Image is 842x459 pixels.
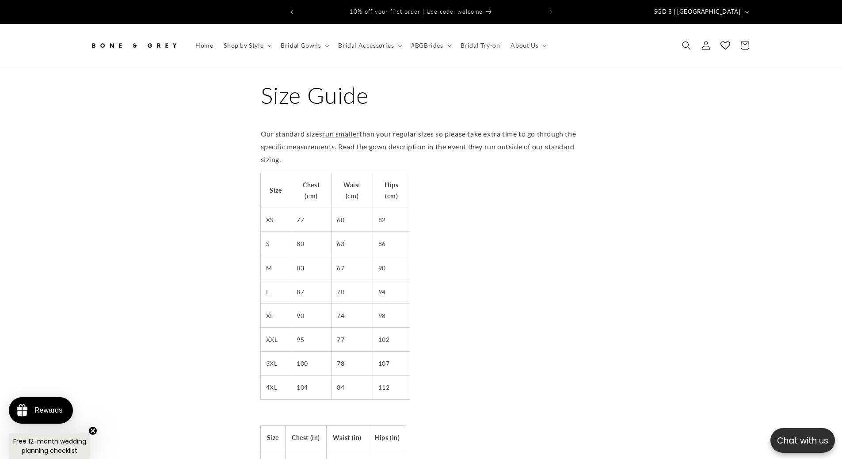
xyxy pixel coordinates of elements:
td: 112 [373,376,410,399]
td: 86 [373,232,410,256]
summary: #BGBrides [406,36,455,55]
td: L [261,280,291,303]
td: 90 [373,256,410,280]
button: Previous announcement [282,4,301,20]
td: 67 [331,256,373,280]
td: XXL [261,328,291,352]
td: 70 [331,280,373,303]
td: 82 [373,208,410,232]
td: 100 [291,352,331,376]
th: Size [261,426,286,450]
p: Our standard sizes than your regular sizes so please take extra time to go through the specific m... [261,128,582,166]
td: 3XL [261,352,291,376]
button: Close teaser [88,426,97,435]
button: Open chatbox [770,428,835,453]
div: Free 12-month wedding planning checklistClose teaser [9,433,90,459]
th: Size [261,173,291,208]
td: 107 [373,352,410,376]
td: 83 [291,256,331,280]
td: 102 [373,328,410,352]
th: Hips (cm) [373,173,410,208]
td: S [261,232,291,256]
a: Bridal Try-on [455,36,506,55]
img: Bone and Grey Bridal [90,36,178,55]
button: Next announcement [541,4,560,20]
th: Hips (in) [368,426,406,450]
td: 80 [291,232,331,256]
summary: Shop by Style [218,36,275,55]
td: 60 [331,208,373,232]
h1: Size Guide [261,80,582,110]
div: Rewards [34,406,62,414]
td: 84 [331,376,373,399]
td: 77 [291,208,331,232]
td: M [261,256,291,280]
td: 98 [373,303,410,327]
td: 94 [373,280,410,303]
span: Free 12-month wedding planning checklist [13,437,86,455]
a: Bone and Grey Bridal [86,33,181,59]
td: 74 [331,303,373,327]
summary: Bridal Accessories [333,36,406,55]
td: 63 [331,232,373,256]
td: 87 [291,280,331,303]
span: #BGBrides [411,42,443,49]
summary: Bridal Gowns [275,36,333,55]
th: Waist (in) [326,426,368,450]
span: Bridal Try-on [461,42,500,49]
span: 10% off your first order | Use code: welcome [350,8,483,15]
td: XS [261,208,291,232]
th: Waist (cm) [331,173,373,208]
td: 90 [291,303,331,327]
span: Bridal Gowns [281,42,321,49]
span: Shop by Style [224,42,263,49]
button: SGD $ | [GEOGRAPHIC_DATA] [649,4,753,20]
td: XL [261,303,291,327]
td: 77 [331,328,373,352]
th: Chest (in) [285,426,326,450]
a: Home [190,36,218,55]
span: SGD $ | [GEOGRAPHIC_DATA] [654,8,741,16]
td: 104 [291,376,331,399]
td: 95 [291,328,331,352]
summary: About Us [505,36,550,55]
summary: Search [677,36,696,55]
td: 4XL [261,376,291,399]
span: About Us [511,42,538,49]
p: Chat with us [770,434,835,447]
span: Home [195,42,213,49]
span: Bridal Accessories [338,42,394,49]
th: Chest (cm) [291,173,331,208]
td: 78 [331,352,373,376]
span: run smaller [322,129,359,138]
